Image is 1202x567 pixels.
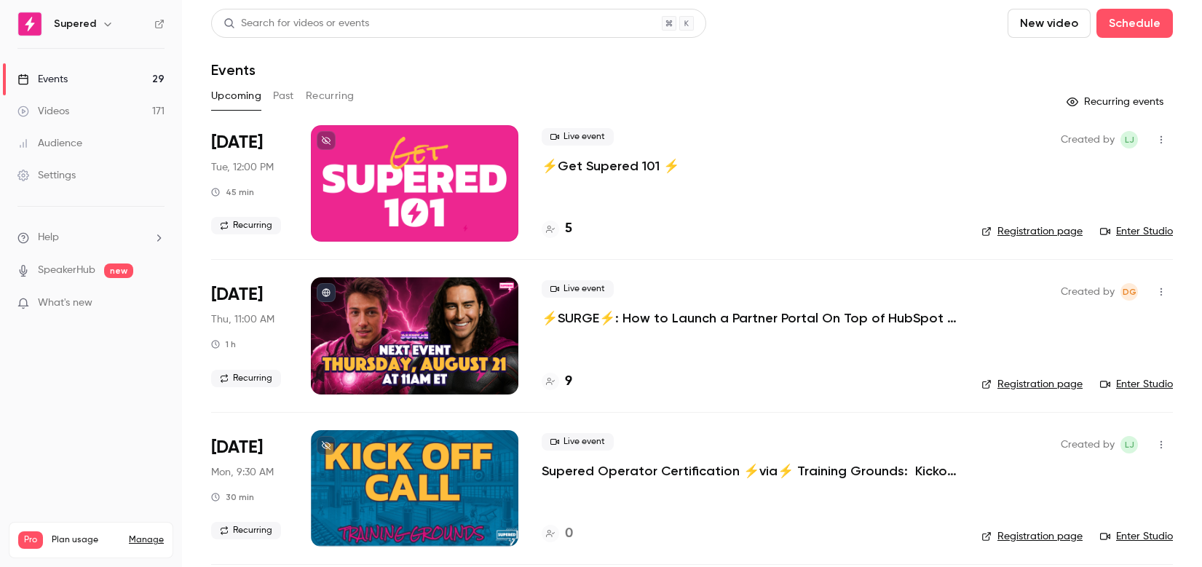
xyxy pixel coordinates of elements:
[38,263,95,278] a: SpeakerHub
[38,296,92,311] span: What's new
[1008,9,1091,38] button: New video
[542,309,958,327] a: ⚡️SURGE⚡️: How to Launch a Partner Portal On Top of HubSpot w/Introw
[211,125,288,242] div: Aug 19 Tue, 12:00 PM (America/New York)
[1120,131,1138,148] span: Lindsay John
[1100,377,1173,392] a: Enter Studio
[211,436,263,459] span: [DATE]
[52,534,120,546] span: Plan usage
[542,128,614,146] span: Live event
[211,84,261,108] button: Upcoming
[17,168,76,183] div: Settings
[147,297,165,310] iframe: Noticeable Trigger
[104,263,133,278] span: new
[17,104,69,119] div: Videos
[211,465,274,480] span: Mon, 9:30 AM
[565,372,572,392] h4: 9
[38,230,59,245] span: Help
[981,529,1083,544] a: Registration page
[211,338,236,350] div: 1 h
[211,312,274,327] span: Thu, 11:00 AM
[542,524,573,544] a: 0
[1096,9,1173,38] button: Schedule
[17,230,165,245] li: help-dropdown-opener
[18,12,41,36] img: Supered
[1061,131,1115,148] span: Created by
[211,522,281,539] span: Recurring
[211,160,274,175] span: Tue, 12:00 PM
[1060,90,1173,114] button: Recurring events
[224,16,369,31] div: Search for videos or events
[211,217,281,234] span: Recurring
[1100,529,1173,544] a: Enter Studio
[542,280,614,298] span: Live event
[18,531,43,549] span: Pro
[1100,224,1173,239] a: Enter Studio
[211,131,263,154] span: [DATE]
[542,157,679,175] a: ⚡️Get Supered 101 ⚡️
[211,61,256,79] h1: Events
[211,430,288,547] div: Aug 25 Mon, 9:30 AM (America/New York)
[1120,283,1138,301] span: D'Ana Guiloff
[1061,283,1115,301] span: Created by
[211,186,254,198] div: 45 min
[1125,436,1134,453] span: LJ
[542,219,572,239] a: 5
[542,372,572,392] a: 9
[565,524,573,544] h4: 0
[211,491,254,503] div: 30 min
[981,377,1083,392] a: Registration page
[565,219,572,239] h4: 5
[1061,436,1115,453] span: Created by
[542,433,614,451] span: Live event
[129,534,164,546] a: Manage
[1120,436,1138,453] span: Lindsay John
[54,17,96,31] h6: Supered
[211,283,263,306] span: [DATE]
[211,277,288,394] div: Aug 21 Thu, 11:00 AM (America/New York)
[273,84,294,108] button: Past
[1123,283,1136,301] span: DG
[542,462,958,480] a: Supered Operator Certification ⚡️via⚡️ Training Grounds: Kickoff Call
[211,370,281,387] span: Recurring
[981,224,1083,239] a: Registration page
[17,72,68,87] div: Events
[17,136,82,151] div: Audience
[306,84,355,108] button: Recurring
[1125,131,1134,148] span: LJ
